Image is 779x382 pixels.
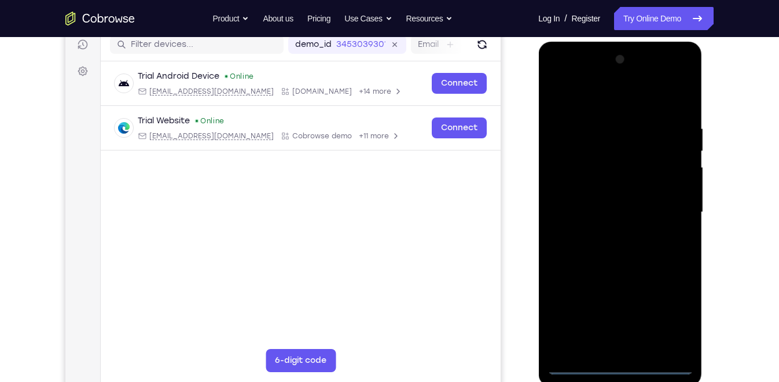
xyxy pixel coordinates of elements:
[227,86,286,95] span: Cobrowse.io
[160,75,162,77] div: New devices found.
[84,86,208,95] span: android@example.com
[614,7,714,30] a: Try Online Demo
[293,131,324,140] span: +11 more
[293,86,326,95] span: +14 more
[72,86,208,95] div: Email
[213,7,249,30] button: Product
[84,131,208,140] span: web@example.com
[72,131,208,140] div: Email
[65,12,135,25] a: Go to the home page
[572,7,600,30] a: Register
[35,61,435,105] div: Open device details
[366,117,421,138] a: Connect
[263,7,293,30] a: About us
[352,38,373,50] label: Email
[215,131,286,140] div: App
[130,119,133,122] div: New devices found.
[215,86,286,95] div: App
[65,38,211,50] input: Filter devices...
[72,115,124,126] div: Trial Website
[307,7,330,30] a: Pricing
[159,71,189,80] div: Online
[35,105,435,150] div: Open device details
[230,38,266,50] label: demo_id
[200,348,270,372] button: 6-digit code
[344,7,392,30] button: Use Cases
[366,72,421,93] a: Connect
[129,116,159,125] div: Online
[538,7,560,30] a: Log In
[407,35,426,53] button: Refresh
[564,12,567,25] span: /
[227,131,286,140] span: Cobrowse demo
[72,70,154,82] div: Trial Android Device
[406,7,453,30] button: Resources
